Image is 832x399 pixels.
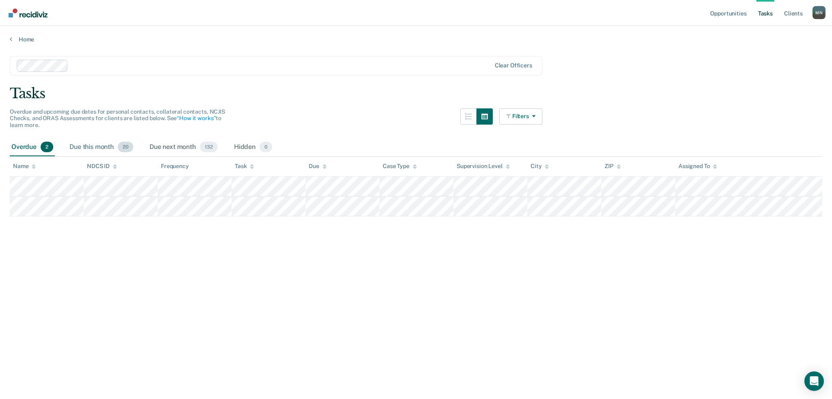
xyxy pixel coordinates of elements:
div: Frequency [161,163,189,170]
a: “How it works” [177,115,216,121]
div: City [531,163,549,170]
a: Home [10,36,822,43]
div: NDCS ID [87,163,117,170]
div: Hidden0 [232,138,274,156]
div: Task [235,163,254,170]
div: Open Intercom Messenger [804,371,824,391]
div: Due this month20 [68,138,135,156]
div: Tasks [10,85,822,102]
img: Recidiviz [9,9,48,17]
div: Case Type [383,163,417,170]
div: Due [309,163,327,170]
div: Overdue2 [10,138,55,156]
div: Name [13,163,36,170]
button: Filters [499,108,542,125]
span: 132 [200,142,218,152]
div: ZIP [604,163,621,170]
span: Overdue and upcoming due dates for personal contacts, collateral contacts, NCJIS Checks, and ORAS... [10,108,225,129]
span: 20 [118,142,133,152]
div: M N [812,6,825,19]
div: Clear officers [495,62,532,69]
div: Due next month132 [148,138,219,156]
div: Assigned To [678,163,717,170]
div: Supervision Level [457,163,510,170]
span: 0 [260,142,272,152]
button: Profile dropdown button [812,6,825,19]
span: 2 [41,142,53,152]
